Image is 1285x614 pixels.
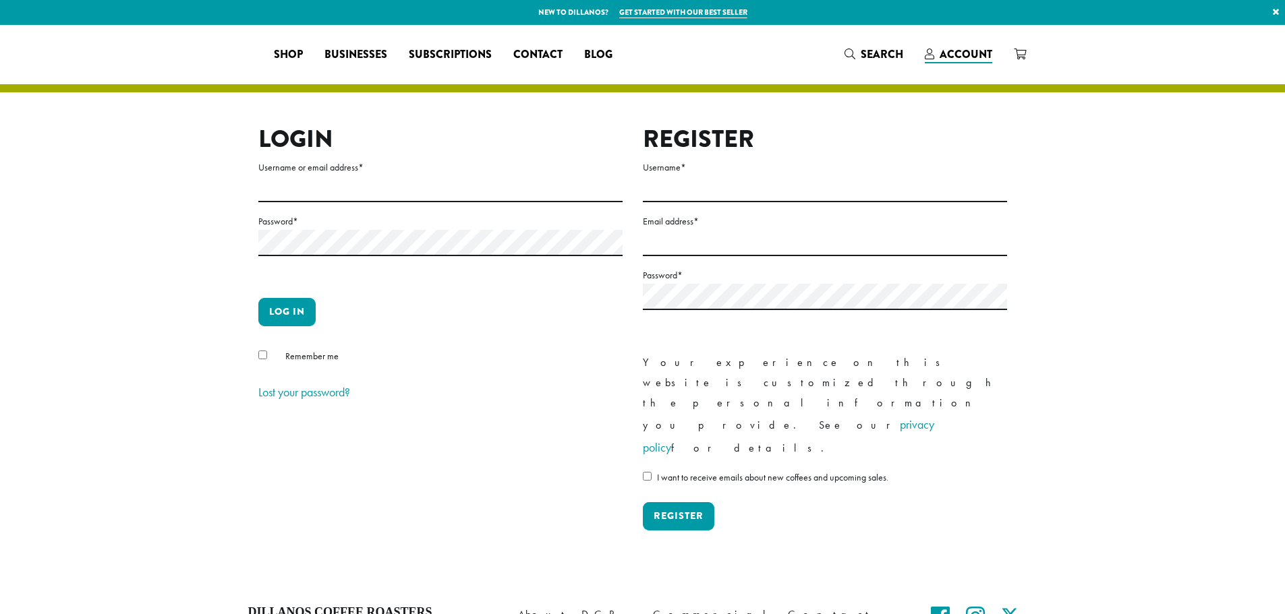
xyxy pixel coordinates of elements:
[274,47,303,63] span: Shop
[643,502,714,530] button: Register
[258,159,623,176] label: Username or email address
[263,44,314,65] a: Shop
[643,417,934,455] a: privacy policy
[861,47,903,62] span: Search
[657,471,888,483] span: I want to receive emails about new coffees and upcoming sales.
[643,267,1007,284] label: Password
[409,47,492,63] span: Subscriptions
[643,213,1007,230] label: Email address
[643,125,1007,154] h2: Register
[834,43,914,65] a: Search
[258,213,623,230] label: Password
[513,47,563,63] span: Contact
[643,472,652,481] input: I want to receive emails about new coffees and upcoming sales.
[258,298,316,326] button: Log in
[285,350,339,362] span: Remember me
[619,7,747,18] a: Get started with our best seller
[324,47,387,63] span: Businesses
[643,352,1007,459] p: Your experience on this website is customized through the personal information you provide. See o...
[940,47,992,62] span: Account
[258,125,623,154] h2: Login
[584,47,612,63] span: Blog
[643,159,1007,176] label: Username
[258,384,350,400] a: Lost your password?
